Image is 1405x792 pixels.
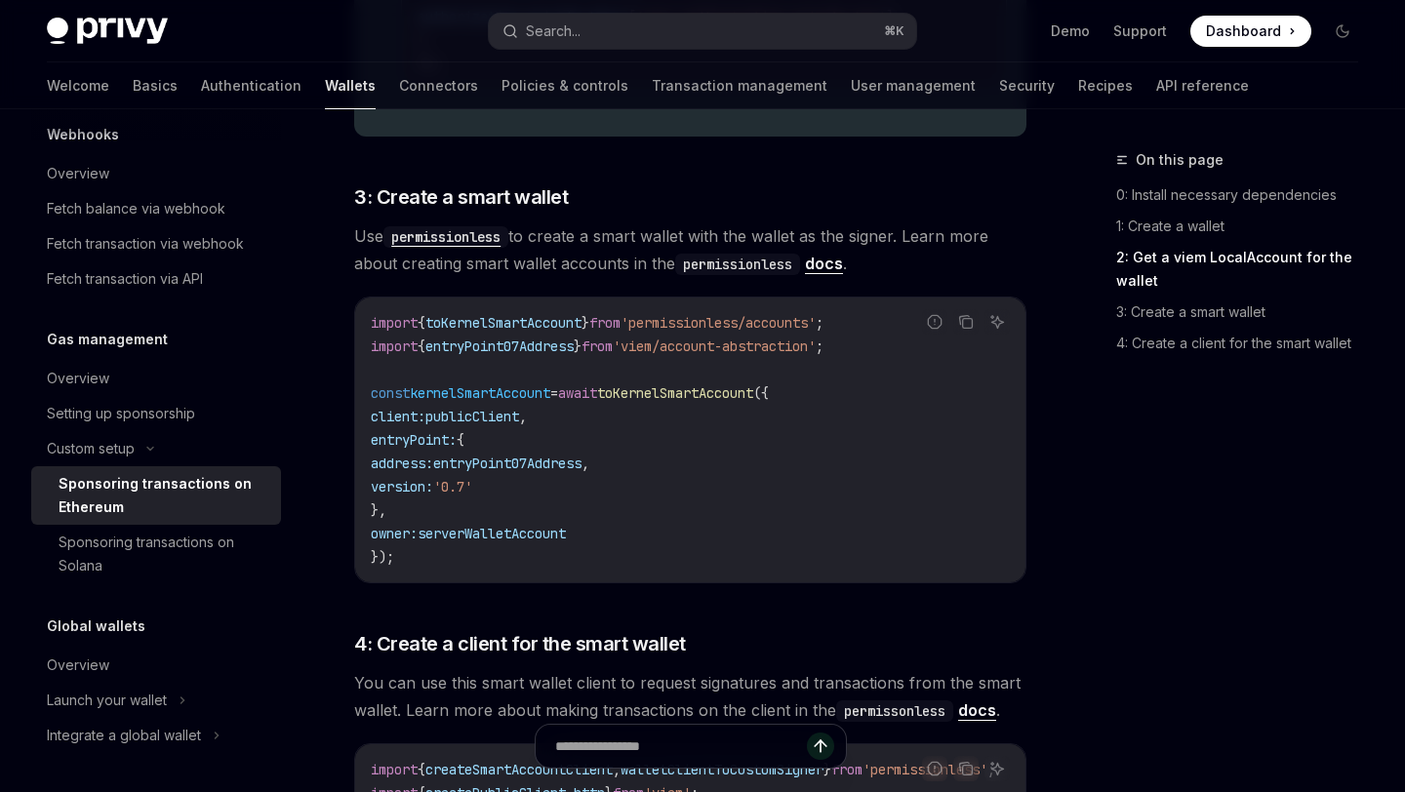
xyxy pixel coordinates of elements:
[582,337,613,355] span: from
[133,62,178,109] a: Basics
[47,62,109,109] a: Welcome
[1051,21,1090,41] a: Demo
[425,408,519,425] span: publicClient
[31,648,281,683] a: Overview
[589,314,621,332] span: from
[47,267,203,291] div: Fetch transaction via API
[59,472,269,519] div: Sponsoring transactions on Ethereum
[371,501,386,519] span: },
[47,614,145,638] h5: Global wallets
[1327,16,1358,47] button: Toggle dark mode
[418,525,566,542] span: serverWalletAccount
[425,314,582,332] span: toKernelSmartAccount
[354,183,568,211] span: 3: Create a smart wallet
[354,669,1026,724] span: You can use this smart wallet client to request signatures and transactions from the smart wallet...
[47,653,109,677] div: Overview
[47,328,168,351] h5: Gas management
[652,62,827,109] a: Transaction management
[31,191,281,226] a: Fetch balance via webhook
[371,337,418,355] span: import
[922,309,947,335] button: Report incorrect code
[582,455,589,472] span: ,
[31,361,281,396] a: Overview
[1190,16,1311,47] a: Dashboard
[597,384,753,402] span: toKernelSmartAccount
[805,254,843,274] a: docs
[47,402,195,425] div: Setting up sponsorship
[371,525,418,542] span: owner:
[47,18,168,45] img: dark logo
[383,226,508,248] code: permissionless
[371,431,457,449] span: entryPoint:
[613,337,816,355] span: 'viem/account-abstraction'
[519,408,527,425] span: ,
[418,314,425,332] span: {
[1116,328,1374,359] a: 4: Create a client for the smart wallet
[675,254,800,275] code: permissionless
[31,261,281,297] a: Fetch transaction via API
[558,384,597,402] span: await
[31,525,281,583] a: Sponsoring transactions on Solana
[371,455,433,472] span: address:
[958,700,996,721] a: docs
[884,23,904,39] span: ⌘ K
[526,20,581,43] div: Search...
[371,384,410,402] span: const
[354,630,686,657] span: 4: Create a client for the smart wallet
[371,314,418,332] span: import
[47,437,135,460] div: Custom setup
[1116,297,1374,328] a: 3: Create a smart wallet
[621,314,816,332] span: 'permissionless/accounts'
[1113,21,1167,41] a: Support
[371,408,425,425] span: client:
[47,689,167,712] div: Launch your wallet
[1206,21,1281,41] span: Dashboard
[399,62,478,109] a: Connectors
[410,384,550,402] span: kernelSmartAccount
[502,62,628,109] a: Policies & controls
[371,478,433,495] span: version:
[425,337,574,355] span: entryPoint07Address
[574,337,582,355] span: }
[816,314,823,332] span: ;
[851,62,976,109] a: User management
[31,466,281,525] a: Sponsoring transactions on Ethereum
[489,14,915,49] button: Search...⌘K
[1116,242,1374,297] a: 2: Get a viem LocalAccount for the wallet
[836,700,953,722] code: permissonless
[47,232,244,256] div: Fetch transaction via webhook
[582,314,589,332] span: }
[1116,179,1374,211] a: 0: Install necessary dependencies
[457,431,464,449] span: {
[984,309,1010,335] button: Ask AI
[1136,148,1224,172] span: On this page
[753,384,769,402] span: ({
[31,156,281,191] a: Overview
[1116,211,1374,242] a: 1: Create a wallet
[1078,62,1133,109] a: Recipes
[816,337,823,355] span: ;
[953,309,979,335] button: Copy the contents from the code block
[354,222,1026,277] span: Use to create a smart wallet with the wallet as the signer. Learn more about creating smart walle...
[807,733,834,760] button: Send message
[433,455,582,472] span: entryPoint07Address
[383,226,508,246] a: permissionless
[371,548,394,566] span: });
[31,396,281,431] a: Setting up sponsorship
[47,367,109,390] div: Overview
[550,384,558,402] span: =
[1156,62,1249,109] a: API reference
[31,226,281,261] a: Fetch transaction via webhook
[47,162,109,185] div: Overview
[59,531,269,577] div: Sponsoring transactions on Solana
[999,62,1055,109] a: Security
[201,62,301,109] a: Authentication
[433,478,472,495] span: '0.7'
[47,724,201,747] div: Integrate a global wallet
[418,337,425,355] span: {
[47,197,225,220] div: Fetch balance via webhook
[325,62,376,109] a: Wallets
